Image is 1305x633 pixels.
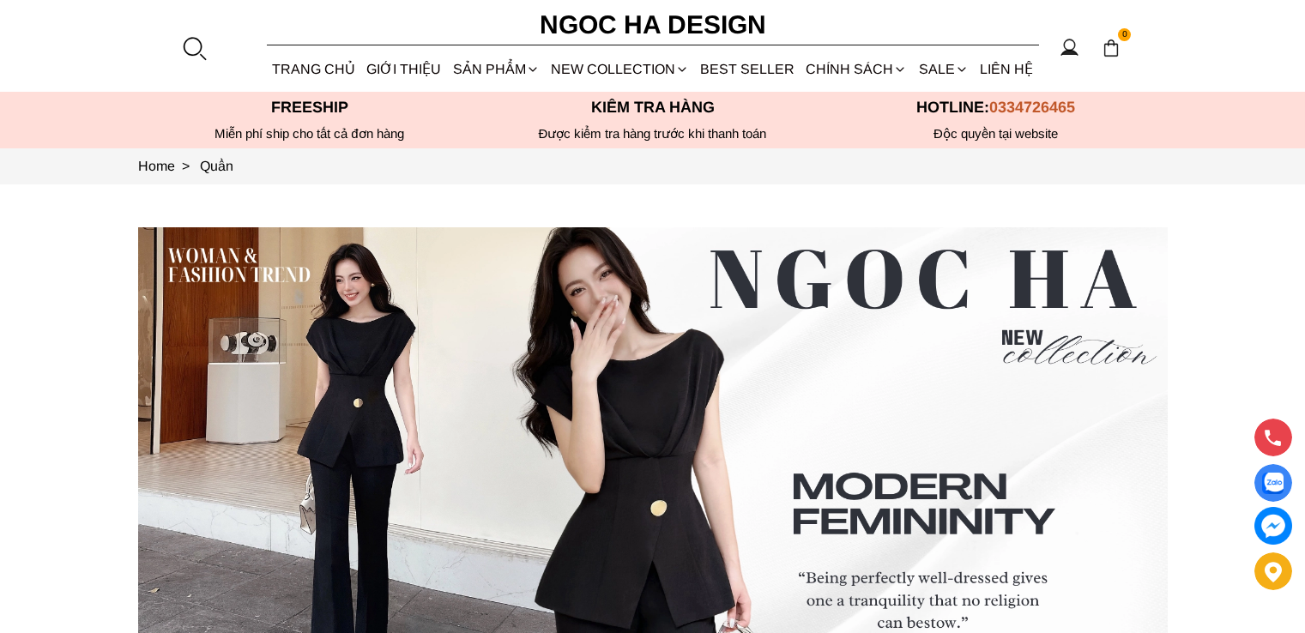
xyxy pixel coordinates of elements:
span: 0 [1118,28,1132,42]
a: Link to Quần [200,159,233,173]
a: messenger [1254,507,1292,545]
font: Kiểm tra hàng [591,99,715,116]
a: LIÊN HỆ [974,46,1038,92]
p: Được kiểm tra hàng trước khi thanh toán [481,126,825,142]
img: img-CART-ICON-ksit0nf1 [1102,39,1121,57]
a: Display image [1254,464,1292,502]
a: TRANG CHỦ [267,46,361,92]
h6: Độc quyền tại website [825,126,1168,142]
a: Link to Home [138,159,200,173]
div: SẢN PHẨM [447,46,545,92]
span: 0334726465 [989,99,1075,116]
a: GIỚI THIỆU [361,46,447,92]
span: > [175,159,196,173]
p: Freeship [138,99,481,117]
div: Miễn phí ship cho tất cả đơn hàng [138,126,481,142]
div: Chính sách [801,46,913,92]
a: NEW COLLECTION [545,46,694,92]
a: SALE [913,46,974,92]
p: Hotline: [825,99,1168,117]
img: Display image [1262,473,1284,494]
a: Ngoc Ha Design [524,4,782,45]
a: BEST SELLER [695,46,801,92]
